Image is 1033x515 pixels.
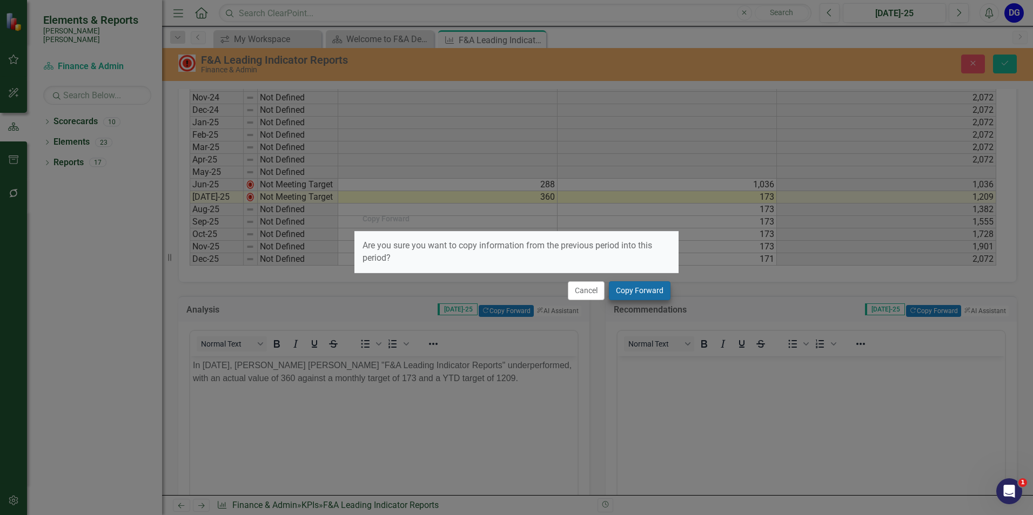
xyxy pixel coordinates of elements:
[609,281,670,300] button: Copy Forward
[996,478,1022,504] iframe: Intercom live chat
[568,281,605,300] button: Cancel
[3,3,385,29] p: In [DATE], [PERSON_NAME] [PERSON_NAME] "F&A Leading Indicator Reports" underperformed, with an ac...
[354,232,679,273] div: Are you sure you want to copy information from the previous period into this period?
[363,215,410,223] div: Copy Forward
[1018,478,1027,487] span: 1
